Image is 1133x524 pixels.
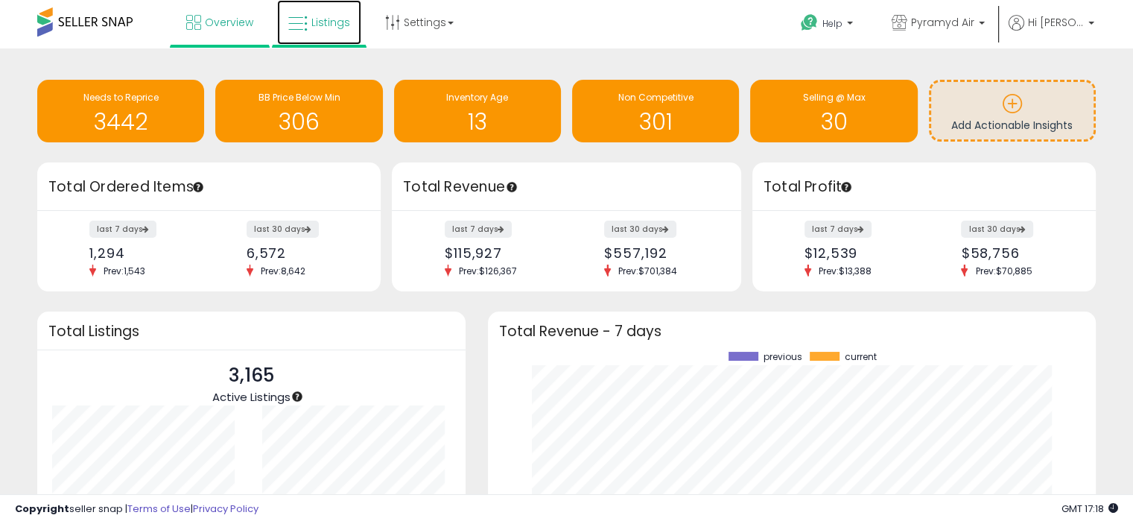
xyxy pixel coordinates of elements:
[89,221,156,238] label: last 7 days
[764,352,802,362] span: previous
[1061,502,1118,516] span: 2025-08-15 17:18 GMT
[800,13,819,32] i: Get Help
[45,110,197,134] h1: 3442
[764,177,1085,198] h3: Total Profit
[89,245,197,261] div: 1,294
[911,15,974,30] span: Pyramyd Air
[15,502,258,517] div: seller snap | |
[604,221,676,238] label: last 30 days
[758,110,910,134] h1: 30
[840,180,853,194] div: Tooltip anchor
[394,80,561,142] a: Inventory Age 13
[811,265,879,277] span: Prev: $13,388
[804,245,913,261] div: $12,539
[499,326,1085,337] h3: Total Revenue - 7 days
[968,265,1039,277] span: Prev: $70,885
[212,362,291,390] p: 3,165
[291,390,304,403] div: Tooltip anchor
[845,352,877,362] span: current
[604,245,715,261] div: $557,192
[931,82,1094,139] a: Add Actionable Insights
[15,502,69,516] strong: Copyright
[505,180,518,194] div: Tooltip anchor
[48,326,454,337] h3: Total Listings
[804,221,872,238] label: last 7 days
[580,110,731,134] h1: 301
[83,91,159,104] span: Needs to Reprice
[127,502,191,516] a: Terms of Use
[611,265,685,277] span: Prev: $701,384
[247,245,355,261] div: 6,572
[215,80,382,142] a: BB Price Below Min 306
[37,80,204,142] a: Needs to Reprice 3442
[572,80,739,142] a: Non Competitive 301
[445,221,512,238] label: last 7 days
[1028,15,1084,30] span: Hi [PERSON_NAME]
[961,245,1069,261] div: $58,756
[205,15,253,30] span: Overview
[446,91,508,104] span: Inventory Age
[403,177,730,198] h3: Total Revenue
[618,91,694,104] span: Non Competitive
[223,110,375,134] h1: 306
[822,17,842,30] span: Help
[191,180,205,194] div: Tooltip anchor
[258,91,340,104] span: BB Price Below Min
[247,221,319,238] label: last 30 days
[951,118,1073,133] span: Add Actionable Insights
[48,177,369,198] h3: Total Ordered Items
[961,221,1033,238] label: last 30 days
[1009,15,1094,48] a: Hi [PERSON_NAME]
[750,80,917,142] a: Selling @ Max 30
[402,110,553,134] h1: 13
[789,2,868,48] a: Help
[802,91,865,104] span: Selling @ Max
[193,502,258,516] a: Privacy Policy
[96,265,153,277] span: Prev: 1,543
[451,265,524,277] span: Prev: $126,367
[311,15,350,30] span: Listings
[253,265,313,277] span: Prev: 8,642
[445,245,556,261] div: $115,927
[212,389,291,405] span: Active Listings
